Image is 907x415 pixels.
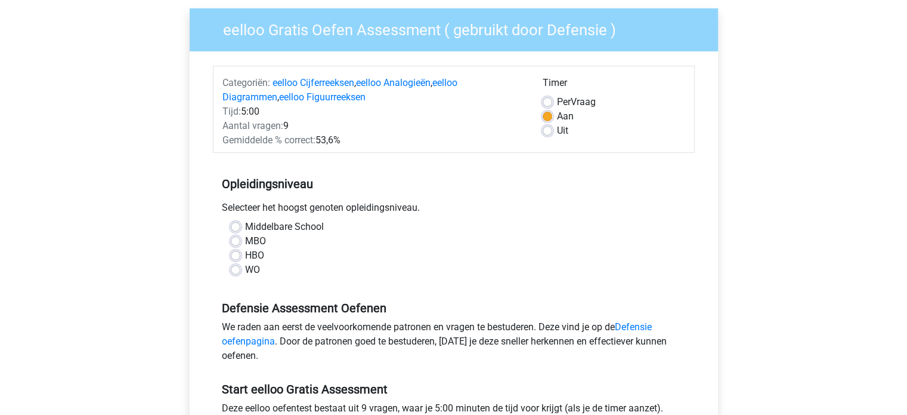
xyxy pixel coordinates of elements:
label: Middelbare School [245,220,324,234]
a: eelloo Figuurreeksen [279,91,366,103]
span: Tijd: [222,106,241,117]
div: Selecteer het hoogst genoten opleidingsniveau. [213,201,695,220]
h5: Opleidingsniveau [222,172,686,196]
span: Per [557,96,571,107]
span: Categoriën: [222,77,270,88]
div: , , , [213,76,534,104]
label: WO [245,263,260,277]
div: 9 [213,119,534,133]
div: 5:00 [213,104,534,119]
label: Aan [557,109,574,124]
label: MBO [245,234,266,248]
h5: Start eelloo Gratis Assessment [222,382,686,396]
label: HBO [245,248,264,263]
h3: eelloo Gratis Oefen Assessment ( gebruikt door Defensie ) [209,16,709,39]
div: 53,6% [213,133,534,147]
span: Gemiddelde % correct: [222,134,315,146]
label: Uit [557,124,568,138]
div: Timer [543,76,685,95]
h5: Defensie Assessment Oefenen [222,301,686,315]
span: Aantal vragen: [222,120,283,131]
label: Vraag [557,95,596,109]
a: eelloo Cijferreeksen [273,77,354,88]
a: eelloo Analogieën [356,77,431,88]
div: We raden aan eerst de veelvoorkomende patronen en vragen te bestuderen. Deze vind je op de . Door... [213,320,695,368]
